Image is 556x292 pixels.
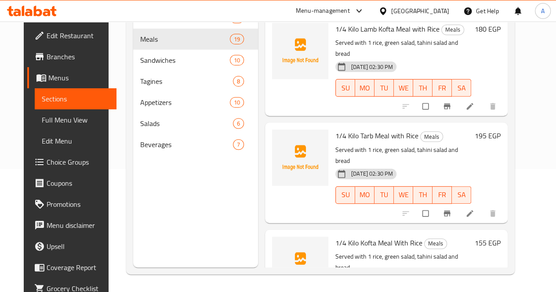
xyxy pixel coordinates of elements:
a: Edit Restaurant [27,25,116,46]
span: Select to update [417,98,436,115]
span: Beverages [140,139,233,150]
button: SU [335,79,355,97]
h6: 180 EGP [475,23,501,35]
a: Menu disclaimer [27,215,116,236]
span: Meals [421,132,443,142]
div: Tagines8 [133,71,258,92]
span: FR [436,188,448,201]
a: Upsell [27,236,116,257]
span: Promotions [47,199,109,209]
div: items [233,118,244,129]
button: Branch-specific-item [437,204,458,223]
span: Sections [42,94,109,104]
span: Coverage Report [47,262,109,273]
span: Edit Restaurant [47,30,109,41]
p: Served with 1 rice, green salad, tahini salad and bread [335,251,471,273]
button: FR [432,79,452,97]
button: TU [374,186,394,204]
span: TU [378,82,390,94]
button: MO [355,79,374,97]
span: 10 [230,56,243,65]
span: 1/4 Kilo Tarb Meal with Rice [335,129,418,142]
span: [DATE] 02:30 PM [348,63,396,71]
a: Branches [27,46,116,67]
a: Full Menu View [35,109,116,130]
span: A [541,6,545,16]
div: Menu-management [296,6,350,16]
div: items [230,34,244,44]
button: WE [394,79,413,97]
span: Meals [140,34,230,44]
button: SA [452,79,471,97]
button: delete [483,204,504,223]
button: SA [452,186,471,204]
p: Served with 1 rice, green salad, tahini salad and bread [335,37,471,59]
button: TH [413,186,432,204]
span: Branches [47,51,109,62]
span: 1/4 Kilo Kofta Meal With Rice [335,236,422,249]
div: Meals [424,238,447,249]
a: Menus [27,67,116,88]
a: Edit menu item [465,102,476,111]
span: Appetizers [140,97,230,108]
img: 1/4 Kilo Tarb Meal with Rice [272,130,328,186]
span: TH [417,82,429,94]
div: items [230,55,244,65]
button: SU [335,186,355,204]
span: 19 [230,35,243,43]
span: SU [339,188,352,201]
span: 8 [233,77,243,86]
span: WE [397,82,410,94]
span: Meals [425,238,447,249]
button: FR [432,186,452,204]
a: Sections [35,88,116,109]
span: SA [455,188,468,201]
span: Sandwiches [140,55,230,65]
button: TH [413,79,432,97]
div: items [230,97,244,108]
a: Edit menu item [465,209,476,218]
div: Meals19 [133,29,258,50]
span: WE [397,188,410,201]
span: 7 [233,141,243,149]
span: Full Menu View [42,115,109,125]
span: TH [417,188,429,201]
span: SU [339,82,352,94]
button: WE [394,186,413,204]
span: 6 [233,119,243,128]
span: Edit Menu [42,136,109,146]
div: Sandwiches10 [133,50,258,71]
span: Meals [442,25,464,35]
div: Meals [441,25,464,35]
div: Appetizers10 [133,92,258,113]
div: [GEOGRAPHIC_DATA] [391,6,449,16]
div: items [233,139,244,150]
div: Meals [420,131,443,142]
span: Tagines [140,76,233,87]
span: Choice Groups [47,157,109,167]
div: Beverages7 [133,134,258,155]
span: Menus [48,72,109,83]
span: SA [455,82,468,94]
div: items [233,76,244,87]
span: Salads [140,118,233,129]
span: 1/4 Kilo Lamb Kofta Meal with Rice [335,22,440,36]
nav: Menu sections [133,4,258,159]
p: Served with 1 rice, green salad, tahini salad and bread [335,144,471,166]
span: FR [436,82,448,94]
img: 1/4 Kilo Lamb Kofta Meal with Rice [272,23,328,79]
a: Coverage Report [27,257,116,278]
span: Upsell [47,241,109,252]
button: Branch-specific-item [437,97,458,116]
a: Coupons [27,173,116,194]
span: MO [359,188,371,201]
button: TU [374,79,394,97]
div: Salads6 [133,113,258,134]
a: Edit Menu [35,130,116,151]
